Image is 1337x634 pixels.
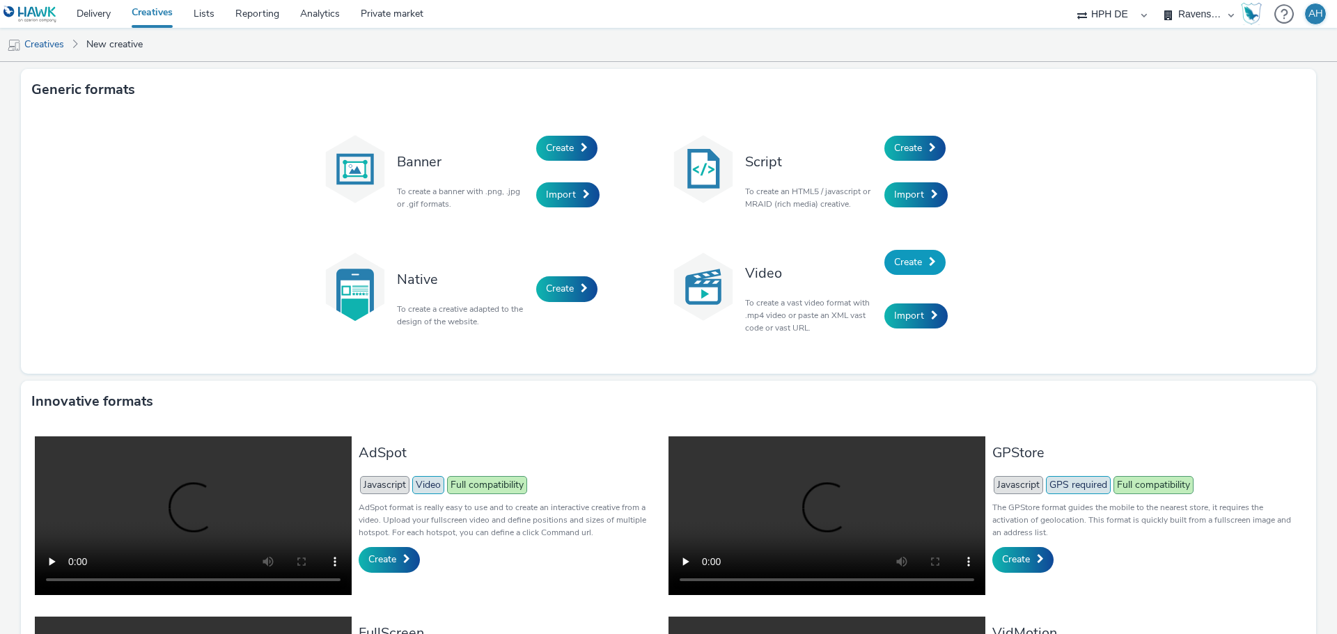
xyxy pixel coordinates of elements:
[320,134,390,204] img: banner.svg
[994,476,1043,494] span: Javascript
[368,553,396,566] span: Create
[79,28,150,61] a: New creative
[397,152,529,171] h3: Banner
[412,476,444,494] span: Video
[546,188,576,201] span: Import
[894,188,924,201] span: Import
[894,309,924,322] span: Import
[546,141,574,154] span: Create
[1002,553,1030,566] span: Create
[7,38,21,52] img: mobile
[894,141,922,154] span: Create
[745,152,877,171] h3: Script
[3,6,57,23] img: undefined Logo
[359,501,662,539] p: AdSpot format is really easy to use and to create an interactive creative from a video. Upload yo...
[1241,3,1267,25] a: Hawk Academy
[1046,476,1111,494] span: GPS required
[668,134,738,204] img: code.svg
[894,255,922,269] span: Create
[668,252,738,322] img: video.svg
[1241,3,1262,25] img: Hawk Academy
[992,501,1295,539] p: The GPStore format guides the mobile to the nearest store, it requires the activation of geolocat...
[359,443,662,462] h3: AdSpot
[745,185,877,210] p: To create an HTML5 / javascript or MRAID (rich media) creative.
[31,391,153,412] h3: Innovative formats
[397,270,529,289] h3: Native
[360,476,409,494] span: Javascript
[359,547,420,572] a: Create
[320,252,390,322] img: native.svg
[745,264,877,283] h3: Video
[536,276,597,301] a: Create
[884,250,946,275] a: Create
[992,547,1054,572] a: Create
[536,136,597,161] a: Create
[884,136,946,161] a: Create
[1308,3,1323,24] div: AH
[992,443,1295,462] h3: GPStore
[397,303,529,328] p: To create a creative adapted to the design of the website.
[884,303,948,328] a: Import
[397,185,529,210] p: To create a banner with .png, .jpg or .gif formats.
[1113,476,1194,494] span: Full compatibility
[447,476,527,494] span: Full compatibility
[546,282,574,295] span: Create
[536,182,600,207] a: Import
[31,79,135,100] h3: Generic formats
[745,296,877,334] p: To create a vast video format with .mp4 video or paste an XML vast code or vast URL.
[884,182,948,207] a: Import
